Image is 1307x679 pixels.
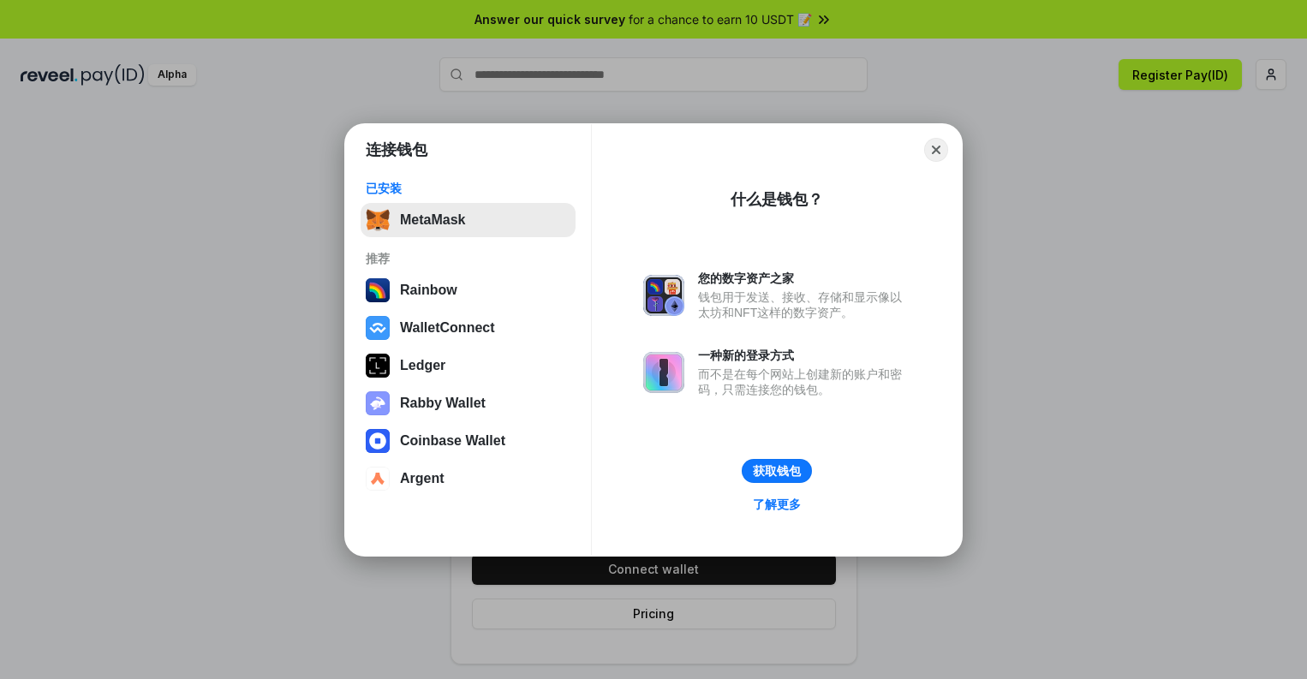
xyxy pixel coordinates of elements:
button: Close [924,138,948,162]
img: svg+xml,%3Csvg%20fill%3D%22none%22%20height%3D%2233%22%20viewBox%3D%220%200%2035%2033%22%20width%... [366,208,390,232]
button: WalletConnect [361,311,576,345]
img: svg+xml,%3Csvg%20xmlns%3D%22http%3A%2F%2Fwww.w3.org%2F2000%2Fsvg%22%20fill%3D%22none%22%20viewBox... [366,391,390,415]
div: 而不是在每个网站上创建新的账户和密码，只需连接您的钱包。 [698,366,910,397]
button: Coinbase Wallet [361,424,576,458]
div: 什么是钱包？ [731,189,823,210]
img: svg+xml,%3Csvg%20width%3D%2228%22%20height%3D%2228%22%20viewBox%3D%220%200%2028%2028%22%20fill%3D... [366,467,390,491]
div: Argent [400,471,445,486]
div: 您的数字资产之家 [698,271,910,286]
button: Argent [361,462,576,496]
div: Rainbow [400,283,457,298]
button: Rainbow [361,273,576,307]
div: 获取钱包 [753,463,801,479]
button: Rabby Wallet [361,386,576,420]
img: svg+xml,%3Csvg%20xmlns%3D%22http%3A%2F%2Fwww.w3.org%2F2000%2Fsvg%22%20fill%3D%22none%22%20viewBox... [643,352,684,393]
div: WalletConnect [400,320,495,336]
img: svg+xml,%3Csvg%20width%3D%2228%22%20height%3D%2228%22%20viewBox%3D%220%200%2028%2028%22%20fill%3D... [366,429,390,453]
div: Coinbase Wallet [400,433,505,449]
div: 钱包用于发送、接收、存储和显示像以太坊和NFT这样的数字资产。 [698,289,910,320]
div: Rabby Wallet [400,396,486,411]
div: 已安装 [366,181,570,196]
div: Ledger [400,358,445,373]
div: 推荐 [366,251,570,266]
img: svg+xml,%3Csvg%20xmlns%3D%22http%3A%2F%2Fwww.w3.org%2F2000%2Fsvg%22%20fill%3D%22none%22%20viewBox... [643,275,684,316]
img: svg+xml,%3Csvg%20xmlns%3D%22http%3A%2F%2Fwww.w3.org%2F2000%2Fsvg%22%20width%3D%2228%22%20height%3... [366,354,390,378]
img: svg+xml,%3Csvg%20width%3D%22120%22%20height%3D%22120%22%20viewBox%3D%220%200%20120%20120%22%20fil... [366,278,390,302]
div: 了解更多 [753,497,801,512]
button: 获取钱包 [742,459,812,483]
button: Ledger [361,348,576,383]
a: 了解更多 [743,493,811,515]
h1: 连接钱包 [366,140,427,160]
img: svg+xml,%3Csvg%20width%3D%2228%22%20height%3D%2228%22%20viewBox%3D%220%200%2028%2028%22%20fill%3D... [366,316,390,340]
div: 一种新的登录方式 [698,348,910,363]
div: MetaMask [400,212,465,228]
button: MetaMask [361,203,576,237]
